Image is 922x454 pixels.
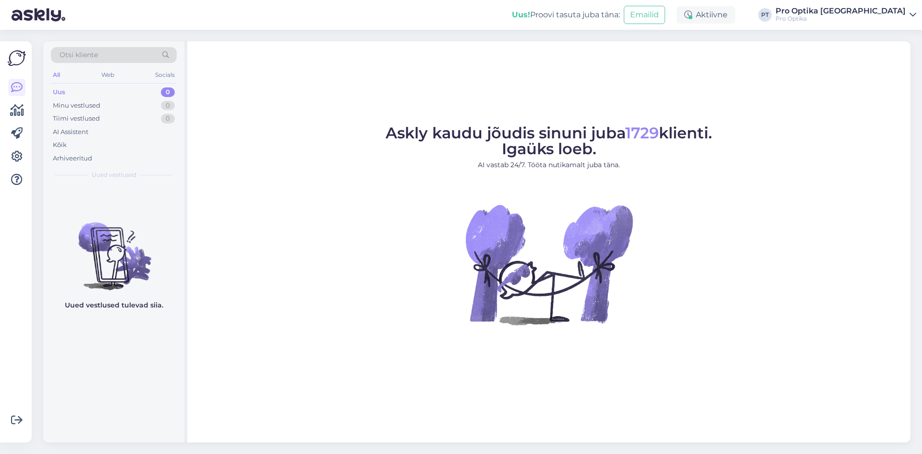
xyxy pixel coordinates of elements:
div: AI Assistent [53,127,88,137]
a: Pro Optika [GEOGRAPHIC_DATA]Pro Optika [776,7,916,23]
div: Pro Optika [GEOGRAPHIC_DATA] [776,7,906,15]
b: Uus! [512,10,530,19]
div: PT [758,8,772,22]
div: 0 [161,87,175,97]
div: Kõik [53,140,67,150]
img: No chats [43,205,184,292]
span: Otsi kliente [60,50,98,60]
p: AI vastab 24/7. Tööta nutikamalt juba täna. [386,160,712,170]
img: Askly Logo [8,49,26,67]
div: All [51,69,62,81]
div: Proovi tasuta juba täna: [512,9,620,21]
div: 0 [161,101,175,110]
div: Aktiivne [677,6,735,24]
p: Uued vestlused tulevad siia. [65,300,163,310]
div: Minu vestlused [53,101,100,110]
img: No Chat active [462,178,635,351]
div: Uus [53,87,65,97]
span: 1729 [625,123,659,142]
div: Socials [153,69,177,81]
div: Arhiveeritud [53,154,92,163]
div: Pro Optika [776,15,906,23]
div: Tiimi vestlused [53,114,100,123]
span: Askly kaudu jõudis sinuni juba klienti. Igaüks loeb. [386,123,712,158]
button: Emailid [624,6,665,24]
div: 0 [161,114,175,123]
div: Web [99,69,116,81]
span: Uued vestlused [92,171,136,179]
